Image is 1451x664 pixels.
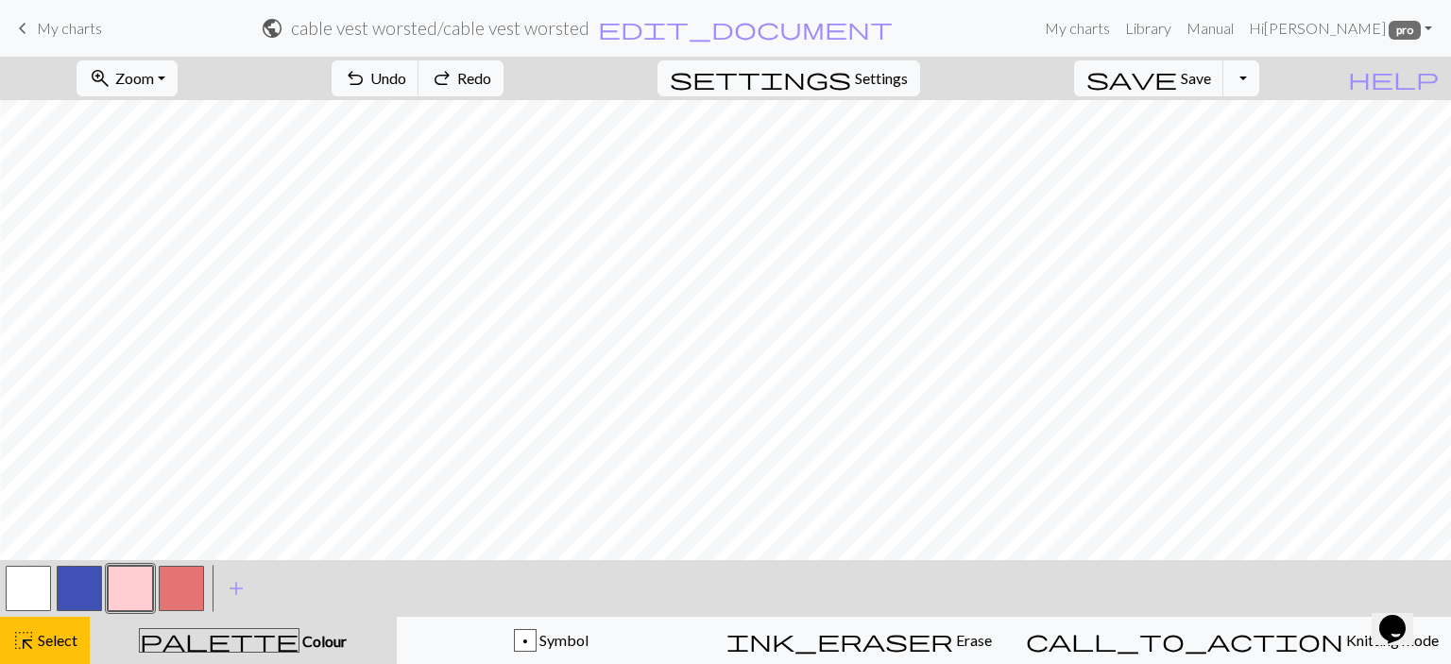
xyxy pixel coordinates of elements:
[37,19,102,37] span: My charts
[115,69,154,87] span: Zoom
[1389,21,1421,40] span: pro
[657,60,920,96] button: SettingsSettings
[1014,617,1451,664] button: Knitting mode
[89,65,111,92] span: zoom_in
[225,575,248,602] span: add
[1372,588,1432,645] iframe: chat widget
[855,67,908,90] span: Settings
[11,12,102,44] a: My charts
[344,65,367,92] span: undo
[1348,65,1439,92] span: help
[11,15,34,42] span: keyboard_arrow_left
[1026,627,1343,654] span: call_to_action
[418,60,504,96] button: Redo
[1179,9,1241,47] a: Manual
[1343,631,1439,649] span: Knitting mode
[291,17,589,39] h2: cable vest worsted / cable vest worsted
[537,631,589,649] span: Symbol
[1086,65,1177,92] span: save
[140,627,299,654] span: palette
[598,15,893,42] span: edit_document
[35,631,77,649] span: Select
[332,60,419,96] button: Undo
[370,69,406,87] span: Undo
[515,630,536,653] div: p
[670,65,851,92] span: settings
[705,617,1014,664] button: Erase
[953,631,992,649] span: Erase
[1037,9,1118,47] a: My charts
[1181,69,1211,87] span: Save
[457,69,491,87] span: Redo
[726,627,953,654] span: ink_eraser
[1241,9,1440,47] a: Hi[PERSON_NAME] pro
[299,632,347,650] span: Colour
[12,627,35,654] span: highlight_alt
[431,65,453,92] span: redo
[90,617,397,664] button: Colour
[1074,60,1224,96] button: Save
[261,15,283,42] span: public
[397,617,706,664] button: p Symbol
[670,67,851,90] i: Settings
[77,60,178,96] button: Zoom
[1118,9,1179,47] a: Library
